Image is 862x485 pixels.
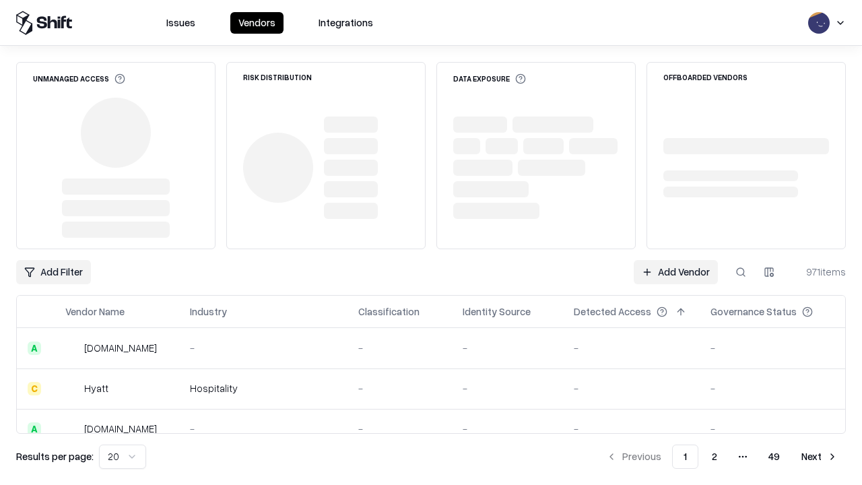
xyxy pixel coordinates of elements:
div: - [358,341,441,355]
div: A [28,422,41,436]
div: - [358,422,441,436]
div: - [190,422,337,436]
div: Risk Distribution [243,73,312,81]
div: - [463,341,552,355]
div: Data Exposure [453,73,526,84]
div: - [358,381,441,395]
div: - [463,381,552,395]
div: C [28,382,41,395]
div: Hyatt [84,381,108,395]
div: 971 items [792,265,846,279]
div: [DOMAIN_NAME] [84,341,157,355]
div: Detected Access [574,304,651,319]
button: 2 [701,445,728,469]
button: Next [793,445,846,469]
div: - [190,341,337,355]
div: - [710,341,834,355]
div: [DOMAIN_NAME] [84,422,157,436]
button: Integrations [310,12,381,34]
img: primesec.co.il [65,422,79,436]
div: - [463,422,552,436]
button: Add Filter [16,260,91,284]
a: Add Vendor [634,260,718,284]
div: - [574,381,689,395]
div: Governance Status [710,304,797,319]
div: - [574,422,689,436]
div: - [574,341,689,355]
div: Classification [358,304,420,319]
button: Issues [158,12,203,34]
div: Offboarded Vendors [663,73,748,81]
nav: pagination [598,445,846,469]
button: 1 [672,445,698,469]
button: 49 [758,445,791,469]
div: Hospitality [190,381,337,395]
div: Vendor Name [65,304,125,319]
div: Identity Source [463,304,531,319]
div: - [710,422,834,436]
div: Industry [190,304,227,319]
img: intrado.com [65,342,79,355]
p: Results per page: [16,449,94,463]
div: Unmanaged Access [33,73,125,84]
div: - [710,381,834,395]
button: Vendors [230,12,284,34]
img: Hyatt [65,382,79,395]
div: A [28,342,41,355]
